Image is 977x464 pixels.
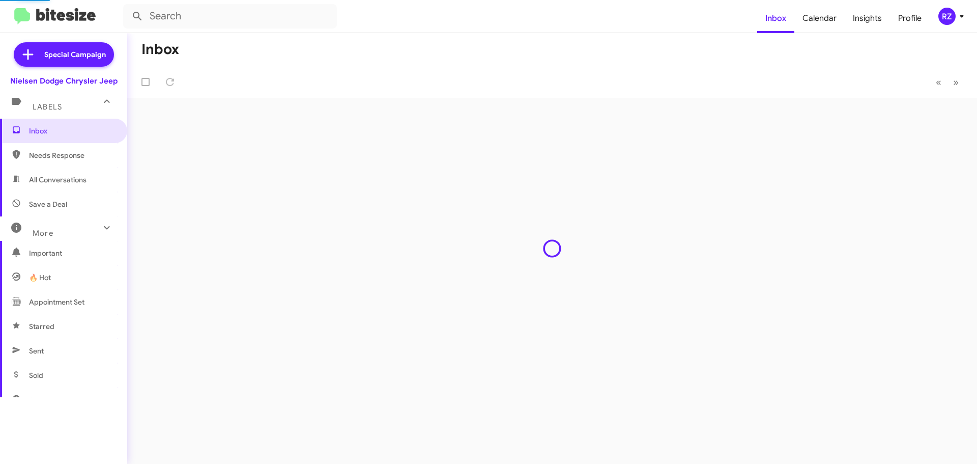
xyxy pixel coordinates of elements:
span: « [936,76,941,89]
span: Save a Deal [29,199,67,209]
div: RZ [938,8,956,25]
span: Inbox [29,126,116,136]
span: Sold [29,370,43,380]
span: Appointment Set [29,297,84,307]
span: More [33,229,53,238]
nav: Page navigation example [930,72,965,93]
a: Insights [845,4,890,33]
span: » [953,76,959,89]
span: 🔥 Hot [29,272,51,283]
h1: Inbox [141,41,179,58]
span: Needs Response [29,150,116,160]
button: RZ [930,8,966,25]
span: Sent [29,346,44,356]
a: Profile [890,4,930,33]
span: Important [29,248,116,258]
a: Special Campaign [14,42,114,67]
span: Sold Responded [29,395,83,405]
a: Inbox [757,4,794,33]
button: Next [947,72,965,93]
input: Search [123,4,337,29]
span: All Conversations [29,175,87,185]
button: Previous [930,72,947,93]
div: Nielsen Dodge Chrysler Jeep [10,76,118,86]
span: Labels [33,102,62,112]
span: Special Campaign [44,49,106,60]
span: Starred [29,321,54,332]
a: Calendar [794,4,845,33]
